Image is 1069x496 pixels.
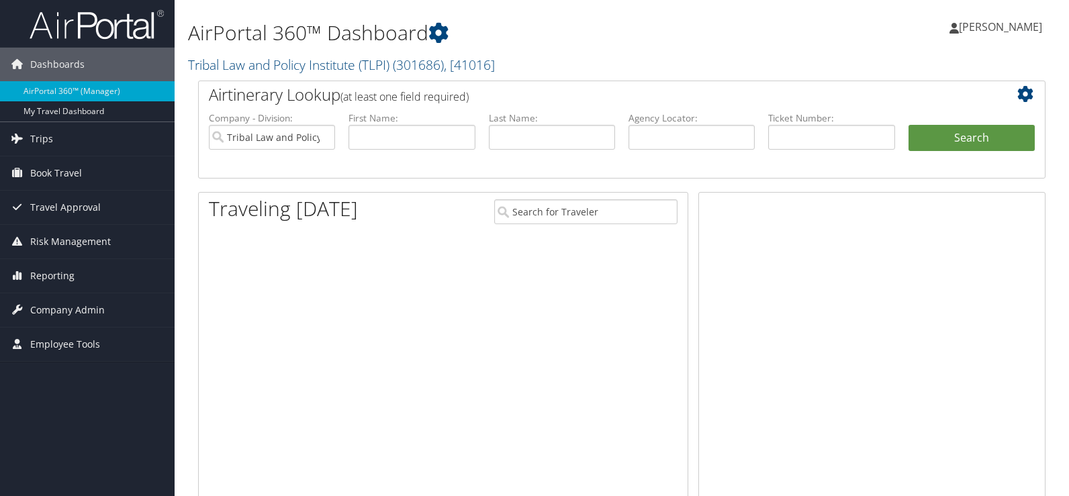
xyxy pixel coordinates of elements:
span: [PERSON_NAME] [959,19,1042,34]
label: Ticket Number: [768,111,894,125]
button: Search [909,125,1035,152]
span: Company Admin [30,293,105,327]
h1: AirPortal 360™ Dashboard [188,19,766,47]
input: Search for Traveler [494,199,678,224]
span: Book Travel [30,156,82,190]
label: First Name: [348,111,475,125]
span: Risk Management [30,225,111,258]
a: [PERSON_NAME] [949,7,1056,47]
img: airportal-logo.png [30,9,164,40]
span: ( 301686 ) [393,56,444,74]
label: Company - Division: [209,111,335,125]
label: Agency Locator: [629,111,755,125]
a: Tribal Law and Policy Institute (TLPI) [188,56,495,74]
span: Travel Approval [30,191,101,224]
span: Trips [30,122,53,156]
span: Reporting [30,259,75,293]
span: (at least one field required) [340,89,469,104]
h1: Traveling [DATE] [209,195,358,223]
h2: Airtinerary Lookup [209,83,964,106]
span: , [ 41016 ] [444,56,495,74]
span: Dashboards [30,48,85,81]
label: Last Name: [489,111,615,125]
span: Employee Tools [30,328,100,361]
